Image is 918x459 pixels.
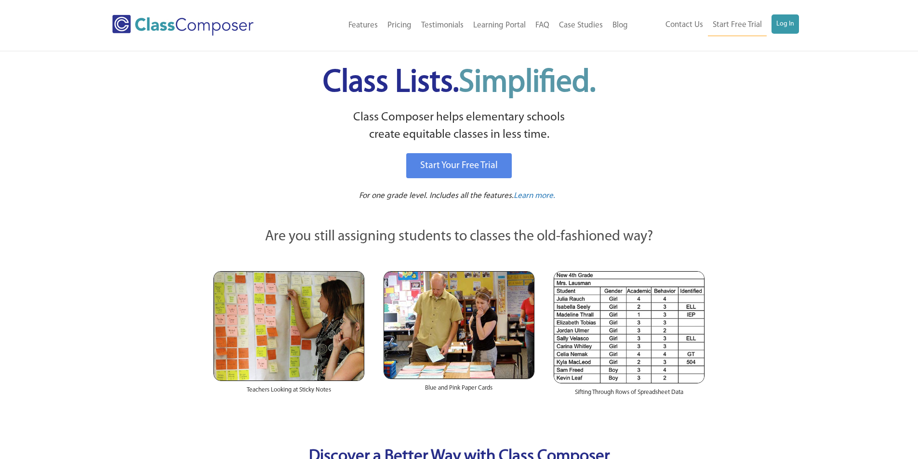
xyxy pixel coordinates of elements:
[608,15,633,36] a: Blog
[531,15,554,36] a: FAQ
[708,14,767,36] a: Start Free Trial
[384,271,534,379] img: Blue and Pink Paper Cards
[514,192,555,200] span: Learn more.
[344,15,383,36] a: Features
[554,383,705,407] div: Sifting Through Rows of Spreadsheet Data
[772,14,799,34] a: Log In
[323,67,596,99] span: Class Lists.
[212,109,706,144] p: Class Composer helps elementary schools create equitable classes in less time.
[213,226,705,248] p: Are you still assigning students to classes the old-fashioned way?
[406,153,512,178] a: Start Your Free Trial
[661,14,708,36] a: Contact Us
[633,14,799,36] nav: Header Menu
[213,271,364,381] img: Teachers Looking at Sticky Notes
[213,381,364,404] div: Teachers Looking at Sticky Notes
[420,161,498,170] span: Start Your Free Trial
[112,15,253,36] img: Class Composer
[554,271,705,383] img: Spreadsheets
[383,15,416,36] a: Pricing
[468,15,531,36] a: Learning Portal
[293,15,633,36] nav: Header Menu
[514,190,555,202] a: Learn more.
[416,15,468,36] a: Testimonials
[359,192,514,200] span: For one grade level. Includes all the features.
[384,379,534,402] div: Blue and Pink Paper Cards
[459,67,596,99] span: Simplified.
[554,15,608,36] a: Case Studies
